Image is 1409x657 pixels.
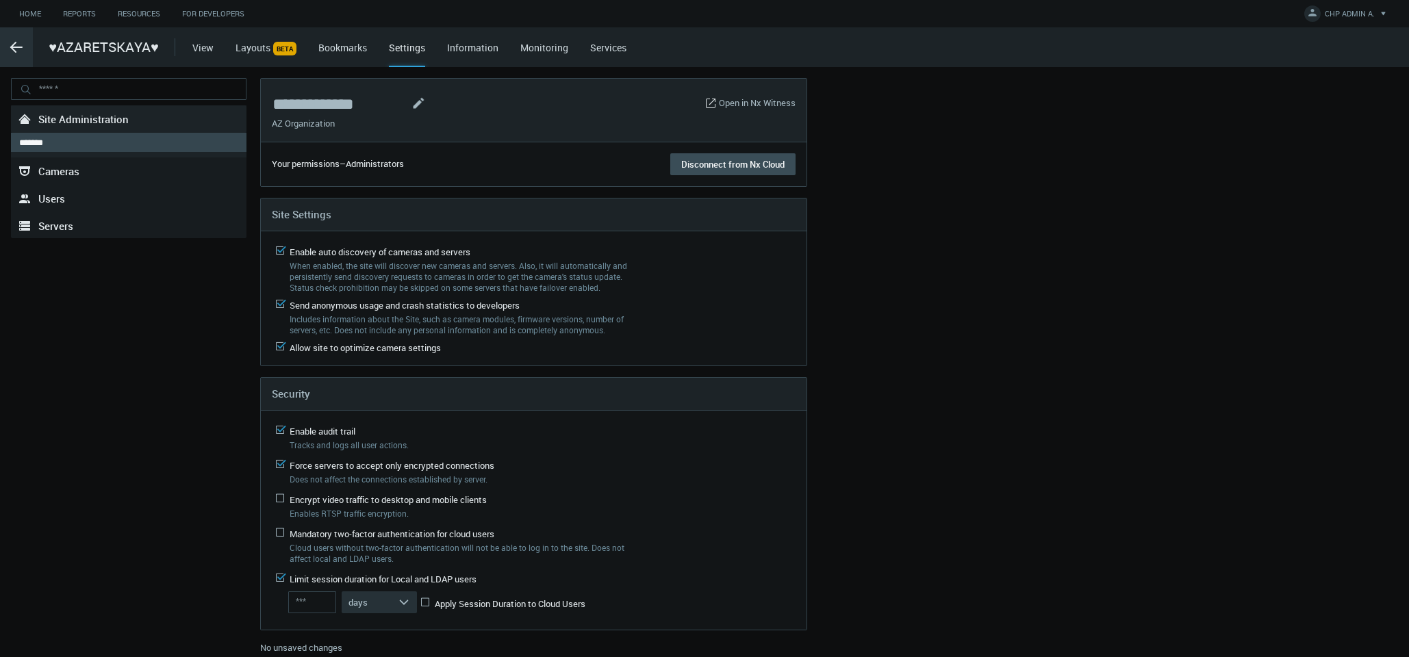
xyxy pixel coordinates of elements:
[290,493,487,506] span: Encrypt video traffic to desktop and mobile clients
[670,153,796,175] button: Disconnect from Nx Cloud
[340,157,346,170] span: –
[348,596,368,608] span: days
[272,157,340,170] span: Your permissions
[290,542,624,564] span: Cloud users without two-factor authentication will not be able to log in to the site. Does not af...
[290,260,639,293] label: When enabled, the site will discover new cameras and servers. Also, it will automatically and per...
[52,5,107,23] a: Reports
[290,528,494,540] span: Mandatory two-factor authentication for cloud users
[171,5,255,23] a: For Developers
[290,425,355,437] span: Enable audit trail
[447,41,498,54] a: Information
[38,164,79,178] span: Cameras
[38,219,73,233] span: Servers
[107,5,171,23] a: Resources
[342,591,417,613] button: days
[273,42,296,55] span: BETA
[719,96,796,110] a: Open in Nx Witness
[346,157,404,170] span: Administrators
[389,40,425,67] div: Settings
[8,5,52,23] a: Home
[590,41,626,54] a: Services
[49,37,159,57] span: ♥AZARETSKAYA♥
[290,508,409,519] span: Enables RTSP traffic encryption.
[290,342,441,354] span: Allow site to optimize camera settings
[236,41,296,54] a: LayoutsBETA
[290,439,628,450] label: Tracks and logs all user actions.
[192,41,214,54] a: View
[272,387,796,400] h4: Security
[272,117,335,131] span: AZ Organization
[290,459,494,472] span: Force servers to accept only encrypted connections
[272,208,796,220] h4: Site Settings
[290,299,520,311] span: Send anonymous usage and crash statistics to developers
[290,246,470,258] span: Enable auto discovery of cameras and servers
[520,41,568,54] a: Monitoring
[318,41,367,54] a: Bookmarks
[290,474,487,485] span: Does not affect the connections established by server.
[435,597,585,610] span: Apply Session Duration to Cloud Users
[1325,8,1375,24] span: CHP ADMIN A.
[38,192,65,205] span: Users
[290,573,477,585] span: Limit session duration for Local and LDAP users
[290,313,639,335] label: Includes information about the Site, such as camera modules, firmware versions, number of servers...
[38,112,129,126] span: Site Administration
